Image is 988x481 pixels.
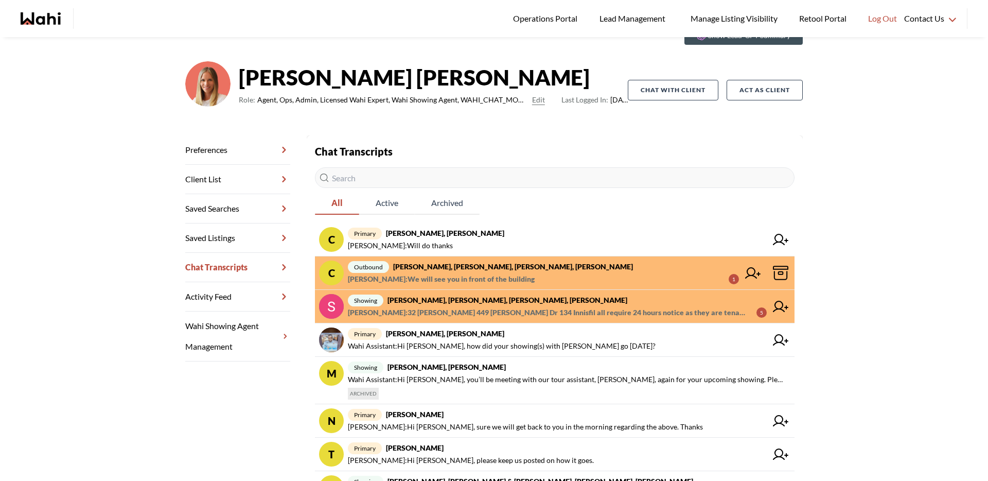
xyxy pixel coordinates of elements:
[239,94,255,106] span: Role:
[513,12,581,25] span: Operations Portal
[799,12,850,25] span: Retool Portal
[386,329,504,338] strong: [PERSON_NAME], [PERSON_NAME]
[387,296,627,304] strong: [PERSON_NAME], [PERSON_NAME], [PERSON_NAME], [PERSON_NAME]
[319,442,344,467] div: T
[687,12,781,25] span: Manage Listing Visibility
[319,294,344,319] img: chat avatar
[315,192,359,214] span: All
[386,443,444,452] strong: [PERSON_NAME]
[561,94,628,106] span: [DATE]
[532,94,545,106] button: Edit
[348,295,383,306] span: showing
[348,261,389,273] span: outbound
[561,95,608,104] span: Last Logged In:
[348,340,656,352] span: Wahi Assistant : Hi [PERSON_NAME], how did your showing(s) with [PERSON_NAME] go [DATE]?
[348,362,383,373] span: showing
[315,323,795,357] a: primary[PERSON_NAME], [PERSON_NAME]Wahi Assistant:Hi [PERSON_NAME], how did your showing(s) with ...
[185,253,290,282] a: Chat Transcripts
[348,228,382,239] span: primary
[319,227,344,252] div: C
[628,80,718,100] button: Chat with client
[185,312,290,362] a: Wahi Showing Agent Management
[727,80,803,100] button: Act as Client
[315,167,795,188] input: Search
[415,192,480,215] button: Archived
[185,61,231,107] img: 0f07b375cde2b3f9.png
[348,388,379,400] span: ARCHIVED
[348,373,786,386] span: Wahi Assistant : Hi [PERSON_NAME], you’ll be meeting with our tour assistant, [PERSON_NAME], agai...
[315,192,359,215] button: All
[348,273,535,285] span: [PERSON_NAME] : We will see you in front of the building
[319,261,344,285] div: C
[348,442,382,454] span: primary
[348,328,382,340] span: primary
[239,62,628,93] strong: [PERSON_NAME] [PERSON_NAME]
[348,306,748,319] span: [PERSON_NAME] : 32 [PERSON_NAME] 449 [PERSON_NAME] Dr 134 Innisfil all require 24 hours notice as...
[348,454,594,467] span: [PERSON_NAME] : Hi [PERSON_NAME], please keep us posted on how it goes.
[348,421,703,433] span: [PERSON_NAME] : Hi [PERSON_NAME], sure we will get back to you in the morning regarding the above...
[387,363,506,371] strong: [PERSON_NAME], [PERSON_NAME]
[185,282,290,312] a: Activity Feed
[348,239,453,252] span: [PERSON_NAME] : Will do thanks
[315,290,795,323] a: showing[PERSON_NAME], [PERSON_NAME], [PERSON_NAME], [PERSON_NAME][PERSON_NAME]:32 [PERSON_NAME] 4...
[359,192,415,214] span: Active
[393,262,633,271] strong: [PERSON_NAME], [PERSON_NAME], [PERSON_NAME], [PERSON_NAME]
[386,410,444,419] strong: [PERSON_NAME]
[386,229,504,237] strong: [PERSON_NAME], [PERSON_NAME]
[348,409,382,421] span: primary
[319,361,344,386] div: M
[185,135,290,165] a: Preferences
[756,307,767,318] div: 5
[185,194,290,224] a: Saved Searches
[415,192,480,214] span: Archived
[315,256,795,290] a: Coutbound[PERSON_NAME], [PERSON_NAME], [PERSON_NAME], [PERSON_NAME][PERSON_NAME]:We will see you ...
[315,357,795,404] a: Mshowing[PERSON_NAME], [PERSON_NAME]Wahi Assistant:Hi [PERSON_NAME], you’ll be meeting with our t...
[21,12,61,25] a: Wahi homepage
[315,223,795,256] a: Cprimary[PERSON_NAME], [PERSON_NAME][PERSON_NAME]:Will do thanks
[185,224,290,253] a: Saved Listings
[257,94,528,106] span: Agent, Ops, Admin, Licensed Wahi Expert, Wahi Showing Agent, WAHI_CHAT_MODERATOR
[315,404,795,438] a: Nprimary[PERSON_NAME][PERSON_NAME]:Hi [PERSON_NAME], sure we will get back to you in the morning ...
[359,192,415,215] button: Active
[729,274,739,284] div: 1
[599,12,669,25] span: Lead Management
[319,328,344,352] img: chat avatar
[185,165,290,194] a: Client List
[315,438,795,471] a: Tprimary[PERSON_NAME][PERSON_NAME]:Hi [PERSON_NAME], please keep us posted on how it goes.
[315,145,393,158] strong: Chat Transcripts
[868,12,897,25] span: Log Out
[319,408,344,433] div: N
